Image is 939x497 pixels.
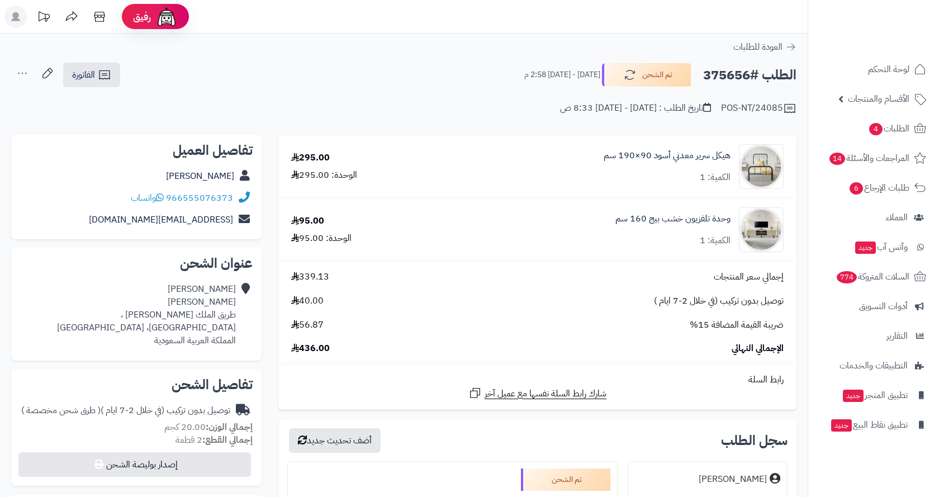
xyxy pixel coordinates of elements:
span: جديد [855,242,876,254]
div: 295.00 [291,152,330,164]
span: التقارير [886,328,908,344]
span: 6 [850,182,863,195]
div: الوحدة: 95.00 [291,232,352,245]
h2: تفاصيل الشحن [20,378,253,391]
a: وحدة تلفزيون خشب بيج 160 سم [615,212,731,225]
h2: تفاصيل العميل [20,144,253,157]
span: الطلبات [868,121,909,136]
strong: إجمالي القطع: [202,433,253,447]
button: إصدار بوليصة الشحن [18,452,251,477]
div: تاريخ الطلب : [DATE] - [DATE] 8:33 ص [560,102,711,115]
small: 20.00 كجم [164,420,253,434]
span: ضريبة القيمة المضافة 15% [690,319,784,332]
a: التطبيقات والخدمات [815,352,932,379]
button: أضف تحديث جديد [289,428,381,453]
span: الإجمالي النهائي [732,342,784,355]
a: تطبيق المتجرجديد [815,382,932,409]
span: السلات المتروكة [836,269,909,285]
a: تطبيق نقاط البيعجديد [815,411,932,438]
a: طلبات الإرجاع6 [815,174,932,201]
a: 966555076373 [166,191,233,205]
span: طلبات الإرجاع [848,180,909,196]
img: 1754548425-110101010022-90x90.jpg [739,144,783,189]
a: العملاء [815,204,932,231]
a: هيكل سرير معدني أسود 90×190 سم [604,149,731,162]
a: التقارير [815,323,932,349]
button: تم الشحن [602,63,691,87]
img: 1750490663-220601011443-90x90.jpg [739,207,783,252]
small: [DATE] - [DATE] 2:58 م [524,69,600,81]
span: أدوات التسويق [859,299,908,314]
a: الفاتورة [63,63,120,87]
div: الكمية: 1 [700,171,731,184]
div: 95.00 [291,215,324,228]
span: 774 [837,271,857,283]
span: الفاتورة [72,68,95,82]
img: logo-2.png [863,31,928,55]
a: شارك رابط السلة نفسها مع عميل آخر [468,386,606,400]
a: تحديثات المنصة [30,6,58,31]
span: 14 [829,153,845,165]
span: إجمالي سعر المنتجات [714,271,784,283]
span: شارك رابط السلة نفسها مع عميل آخر [485,387,606,400]
span: التطبيقات والخدمات [840,358,908,373]
span: العودة للطلبات [733,40,782,54]
span: 436.00 [291,342,330,355]
h3: سجل الطلب [721,434,788,447]
div: توصيل بدون تركيب (في خلال 2-7 ايام ) [21,404,230,417]
div: تم الشحن [521,468,610,491]
span: لوحة التحكم [868,61,909,77]
div: [PERSON_NAME] [699,473,767,486]
a: [PERSON_NAME] [166,169,234,183]
span: تطبيق المتجر [842,387,908,403]
h2: الطلب #375656 [703,64,796,87]
span: الأقسام والمنتجات [848,91,909,107]
span: 56.87 [291,319,324,332]
div: رابط السلة [283,373,792,386]
span: العملاء [886,210,908,225]
div: الكمية: 1 [700,234,731,247]
a: أدوات التسويق [815,293,932,320]
h2: عنوان الشحن [20,257,253,270]
a: المراجعات والأسئلة14 [815,145,932,172]
span: توصيل بدون تركيب (في خلال 2-7 ايام ) [654,295,784,307]
span: جديد [843,390,864,402]
a: السلات المتروكة774 [815,263,932,290]
span: 4 [869,123,883,135]
a: العودة للطلبات [733,40,796,54]
img: ai-face.png [155,6,178,28]
div: [PERSON_NAME] [PERSON_NAME] طريق الملك [PERSON_NAME] ، [GEOGRAPHIC_DATA]، [GEOGRAPHIC_DATA] الممل... [57,283,236,347]
a: لوحة التحكم [815,56,932,83]
span: تطبيق نقاط البيع [830,417,908,433]
span: المراجعات والأسئلة [828,150,909,166]
span: 40.00 [291,295,324,307]
strong: إجمالي الوزن: [206,420,253,434]
span: جديد [831,419,852,432]
span: رفيق [133,10,151,23]
small: 2 قطعة [176,433,253,447]
span: 339.13 [291,271,329,283]
div: الوحدة: 295.00 [291,169,357,182]
a: الطلبات4 [815,115,932,142]
div: POS-NT/24085 [721,102,796,115]
span: ( طرق شحن مخصصة ) [21,404,101,417]
a: واتساب [131,191,164,205]
a: وآتس آبجديد [815,234,932,261]
span: وآتس آب [854,239,908,255]
a: [EMAIL_ADDRESS][DOMAIN_NAME] [89,213,233,226]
